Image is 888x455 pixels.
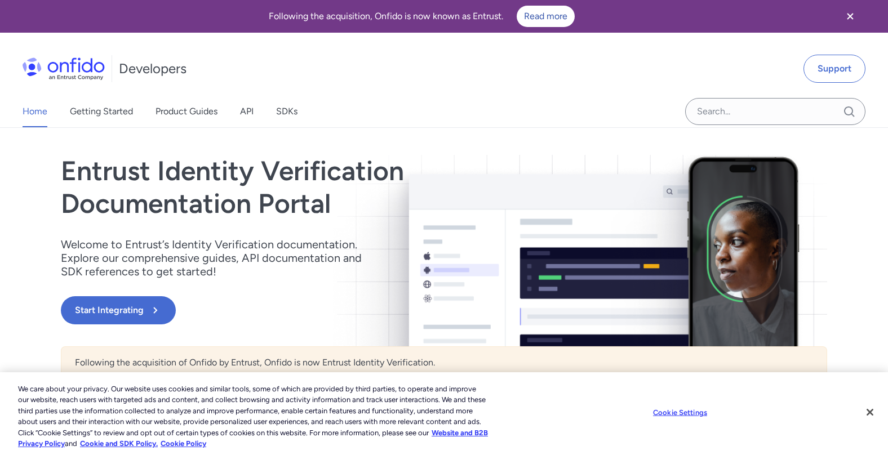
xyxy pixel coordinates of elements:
a: Getting Started [70,96,133,127]
a: Cookie Policy [161,439,206,448]
a: Read more [517,6,575,27]
a: Cookie and SDK Policy. [80,439,158,448]
a: API [240,96,254,127]
a: Support [803,55,865,83]
button: Close banner [829,2,871,30]
img: Onfido Logo [23,57,105,80]
div: Following the acquisition of Onfido by Entrust, Onfido is now Entrust Identity Verification. As a... [61,346,827,447]
button: Close [858,400,882,425]
h1: Entrust Identity Verification Documentation Portal [61,155,597,220]
button: Start Integrating [61,296,176,324]
input: Onfido search input field [685,98,865,125]
a: Start Integrating [61,296,597,324]
button: Cookie Settings [645,402,716,424]
a: Product Guides [156,96,217,127]
a: Home [23,96,47,127]
a: SDKs [276,96,298,127]
h1: Developers [119,60,187,78]
p: Welcome to Entrust’s Identity Verification documentation. Explore our comprehensive guides, API d... [61,238,376,278]
svg: Close banner [843,10,857,23]
div: We care about your privacy. Our website uses cookies and similar tools, some of which are provide... [18,383,489,449]
div: Following the acquisition, Onfido is now known as Entrust. [14,6,829,27]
